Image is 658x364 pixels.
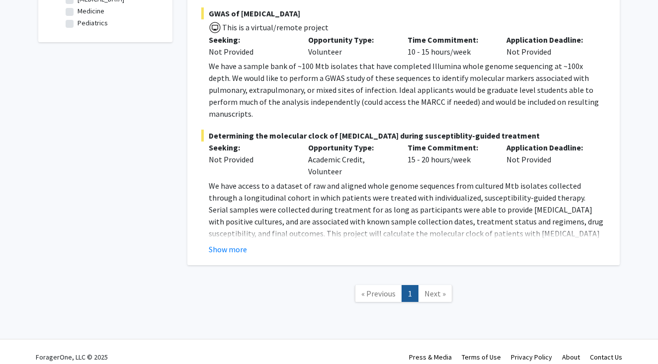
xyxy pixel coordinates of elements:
span: GWAS of [MEDICAL_DATA] [201,7,606,19]
button: Show more [209,243,247,255]
div: Not Provided [209,153,293,165]
a: 1 [402,285,418,302]
div: Not Provided [209,46,293,58]
a: Press & Media [409,353,452,362]
span: Determining the molecular clock of [MEDICAL_DATA] during susceptiblity-guided treatment [201,130,606,142]
p: Opportunity Type: [308,142,393,153]
p: Time Commitment: [408,34,492,46]
a: Contact Us [590,353,622,362]
div: Volunteer [301,34,400,58]
a: Terms of Use [462,353,501,362]
label: Pediatrics [78,18,108,28]
p: Opportunity Type: [308,34,393,46]
label: Medicine [78,6,104,16]
span: This is a virtual/remote project [221,22,329,32]
div: Not Provided [499,142,598,177]
a: About [562,353,580,362]
div: Not Provided [499,34,598,58]
p: We have a sample bank of ~100 Mtb isolates that have completed Illumina whole genome sequencing a... [209,60,606,120]
iframe: Chat [7,319,42,357]
a: Next Page [418,285,452,302]
div: 15 - 20 hours/week [400,142,499,177]
a: Privacy Policy [511,353,552,362]
p: Application Deadline: [506,142,591,153]
p: Seeking: [209,34,293,46]
p: Time Commitment: [408,142,492,153]
span: Next » [424,289,446,298]
nav: Page navigation [187,275,620,315]
p: We have access to a dataset of raw and aligned whole genome sequences from cultured Mtb isolates ... [209,180,606,287]
p: Seeking: [209,142,293,153]
a: Previous Page [355,285,402,302]
span: « Previous [361,289,396,298]
div: 10 - 15 hours/week [400,34,499,58]
p: Application Deadline: [506,34,591,46]
div: Academic Credit, Volunteer [301,142,400,177]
